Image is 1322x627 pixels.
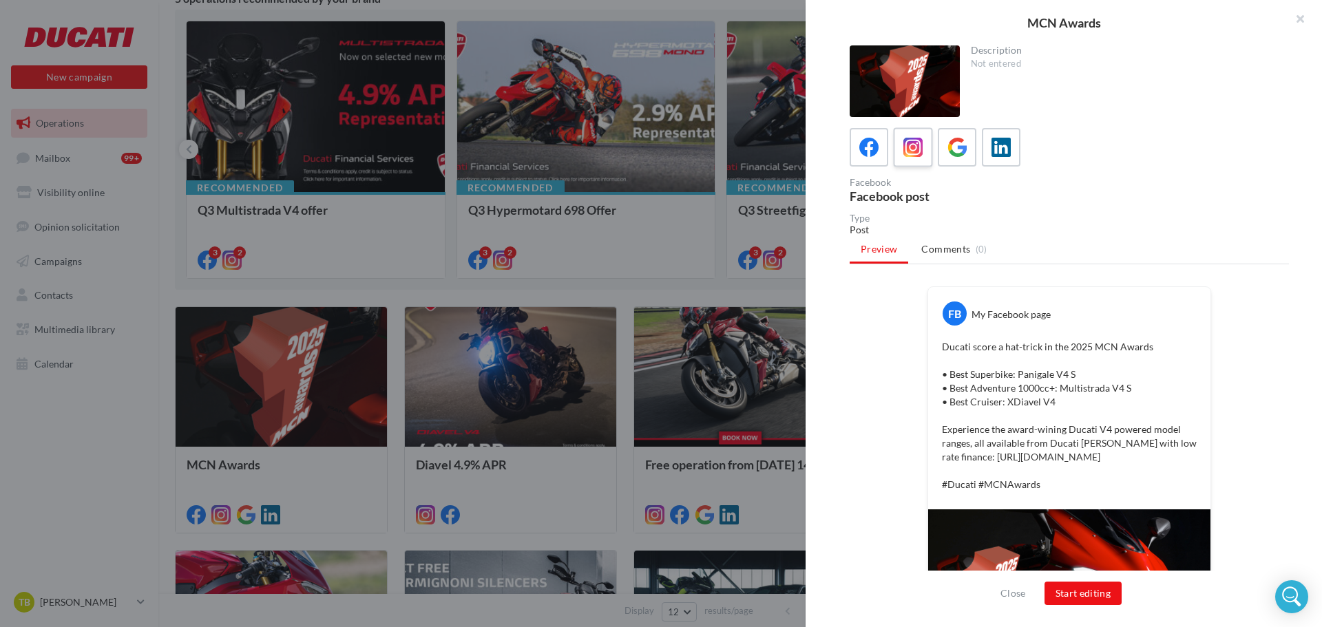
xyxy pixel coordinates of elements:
div: MCN Awards [828,17,1300,29]
div: FB [943,301,967,326]
div: Description [971,45,1279,55]
div: Not entered [971,58,1279,70]
button: Close [995,585,1031,602]
p: Ducati score a hat-trick in the 2025 MCN Awards • Best Superbike: Panigale V4 S • Best Adventure ... [942,340,1197,491]
div: Facebook [850,178,1064,187]
div: Post [850,223,1289,237]
div: Open Intercom Messenger [1275,580,1308,613]
div: Facebook post [850,190,1064,202]
div: My Facebook page [972,308,1051,321]
span: Comments [921,242,970,256]
span: (0) [976,244,987,255]
div: Type [850,213,1289,223]
button: Start editing [1045,582,1122,605]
